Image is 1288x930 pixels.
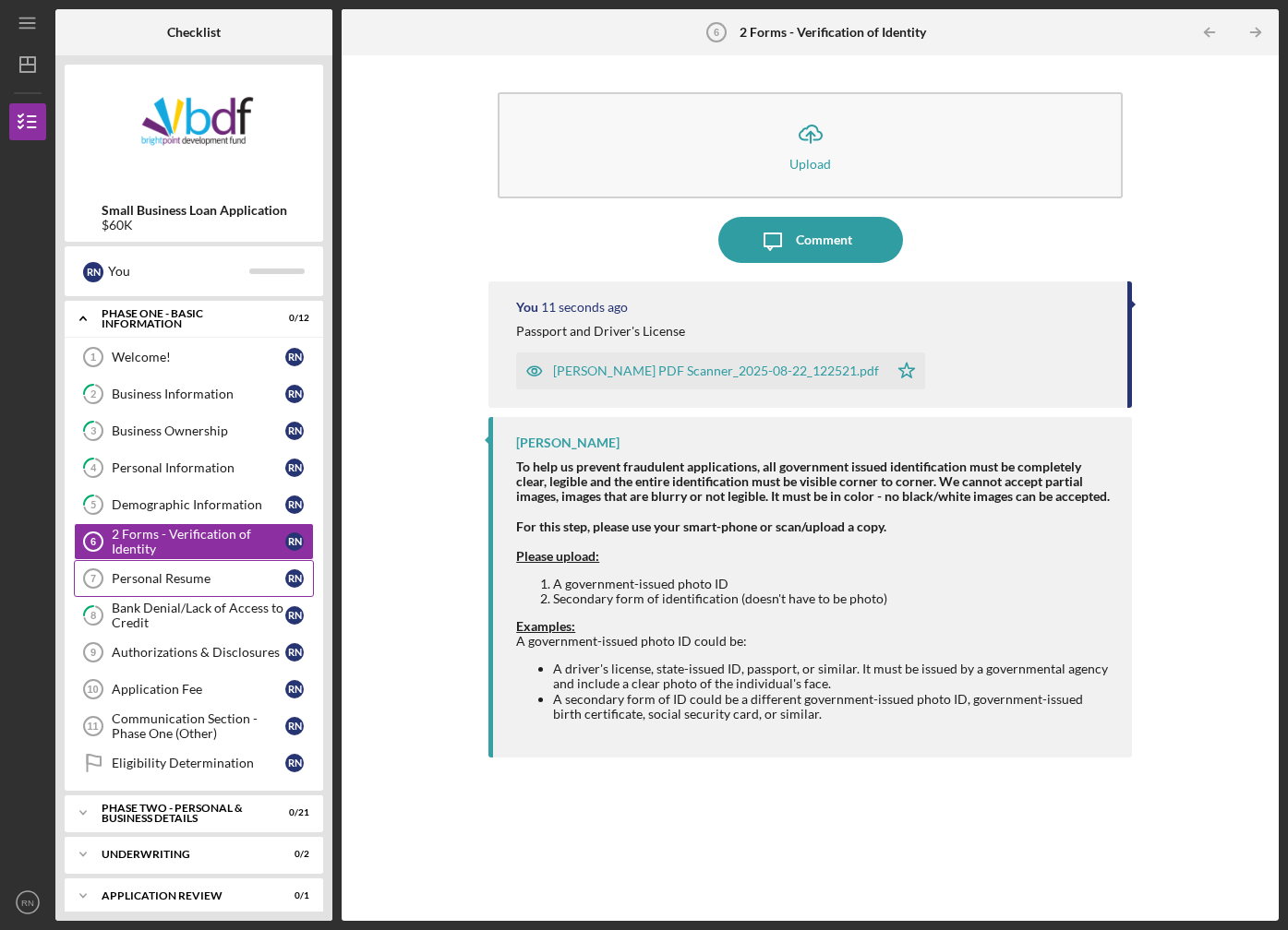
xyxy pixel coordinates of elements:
[112,350,285,364] div: Welcome!
[285,680,304,698] div: R N
[112,711,285,741] div: Communication Section - Phase One (Other)
[112,460,285,475] div: Personal Information
[21,898,34,908] text: RN
[167,25,221,40] b: Checklist
[112,601,285,630] div: Bank Denial/Lack of Access to Credit
[90,462,97,474] tspan: 4
[285,717,304,735] div: R N
[9,884,46,921] button: RN
[714,27,719,38] tspan: 6
[516,300,538,315] div: You
[74,745,314,781] a: Eligibility DeterminationRN
[498,92,1123,198] button: Upload
[112,497,285,512] div: Demographic Information
[285,422,304,440] div: R N
[740,25,926,40] b: 2 Forms - Verification of Identity
[102,803,263,824] div: PHASE TWO - PERSONAL & BUSINESS DETAILS
[553,662,1113,691] li: A driver's license, state-issued ID, passport, or similar. It must be issued by a governmental ag...
[102,849,263,860] div: Underwriting
[276,313,309,324] div: 0 / 12
[516,352,925,389] button: [PERSON_NAME] PDF Scanner_2025-08-22_122521.pdf
[90,610,96,622] tspan: 8
[553,364,879,378] div: [PERSON_NAME] PDF Scanner_2025-08-22_122521.pdf
[112,571,285,586] div: Personal Resume
[276,807,309,818] div: 0 / 21
[285,754,304,772] div: R N
[541,300,628,315] time: 2025-08-22 16:31
[285,606,304,625] div: R N
[90,573,96,584] tspan: 7
[285,385,304,403] div: R N
[553,692,1113,721] li: A secondary form of ID could be a different government-issued photo ID, government-issued birth c...
[83,262,103,282] div: R N
[102,308,263,329] div: Phase One - Basic Information
[516,459,1110,504] strong: To help us prevent fraudulent applications, all government issued identification must be complete...
[789,157,831,171] div: Upload
[796,217,852,263] div: Comment
[516,548,599,564] strong: Please upload:
[276,890,309,901] div: 0 / 1
[553,591,1113,606] li: Secondary form of identification (doesn't have to be photo)
[112,387,285,401] div: Business Information
[108,256,249,287] div: You
[112,423,285,438] div: Business Ownership
[718,217,903,263] button: Comment
[74,376,314,412] a: 2Business InformationRN
[74,634,314,671] a: 9Authorizations & DisclosuresRN
[112,527,285,556] div: 2 Forms - Verification of Identity
[112,645,285,660] div: Authorizations & Disclosures
[553,577,1113,591] li: A government-issued photo ID
[276,849,309,860] div: 0 / 2
[285,348,304,366] div: R N
[102,890,263,901] div: Application Review
[90,499,96,511] tspan: 5
[90,536,96,547] tspan: 6
[74,412,314,449] a: 3Business OwnershipRN
[87,684,98,695] tspan: 10
[90,352,96,363] tspan: 1
[74,449,314,486] a: 4Personal InformationRN
[74,671,314,708] a: 10Application FeeRN
[285,569,304,588] div: R N
[102,203,287,218] b: Small Business Loan Application
[90,425,96,437] tspan: 3
[516,324,685,339] div: Passport and Driver's License
[74,523,314,560] a: 62 Forms - Verification of IdentityRN
[285,495,304,514] div: R N
[65,74,323,185] img: Product logo
[90,388,96,400] tspan: 2
[516,618,575,634] strong: Examples:
[285,532,304,551] div: R N
[102,218,287,232] div: $60K
[112,682,285,697] div: Application Fee
[90,647,96,658] tspan: 9
[516,435,620,450] div: [PERSON_NAME]
[516,519,886,534] strong: For this step, please use your smart-phone or scan/upload a copy.
[74,339,314,376] a: 1Welcome!RN
[74,708,314,745] a: 11Communication Section - Phase One (Other)RN
[516,577,1113,649] div: A government-issued photo ID could be:
[74,560,314,597] a: 7Personal ResumeRN
[285,643,304,662] div: R N
[112,756,285,770] div: Eligibility Determination
[74,597,314,634] a: 8Bank Denial/Lack of Access to CreditRN
[87,721,98,732] tspan: 11
[285,459,304,477] div: R N
[74,486,314,523] a: 5Demographic InformationRN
